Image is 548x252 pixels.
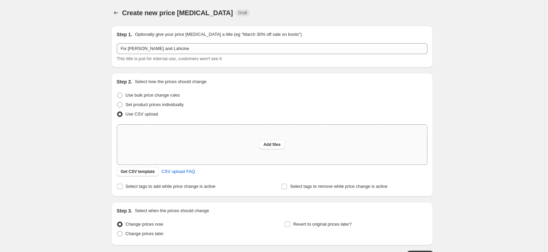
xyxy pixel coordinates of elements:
span: CSV upload FAQ [161,168,195,175]
a: CSV upload FAQ [157,166,199,177]
span: Use bulk price change rules [126,93,180,98]
span: Get CSV template [121,169,155,174]
h2: Step 3. [117,207,132,214]
button: Get CSV template [117,167,159,176]
p: Optionally give your price [MEDICAL_DATA] a title (eg "March 30% off sale on boots") [135,31,302,38]
p: Select when the prices should change [135,207,209,214]
p: Select how the prices should change [135,78,206,85]
span: Add files [263,142,281,147]
span: This title is just for internal use, customers won't see it [117,56,222,61]
span: Change prices now [126,222,163,227]
h2: Step 2. [117,78,132,85]
span: Use CSV upload [126,111,158,117]
span: Select tags to remove while price change is active [290,184,388,189]
span: Create new price [MEDICAL_DATA] [122,9,233,17]
span: Set product prices individually [126,102,184,107]
button: Add files [259,140,285,149]
span: Revert to original prices later? [293,222,352,227]
span: Change prices later [126,231,164,236]
button: Price change jobs [111,8,121,18]
h2: Step 1. [117,31,132,38]
span: Select tags to add while price change is active [126,184,216,189]
input: 30% off holiday sale [117,43,428,54]
span: Draft [238,10,247,16]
